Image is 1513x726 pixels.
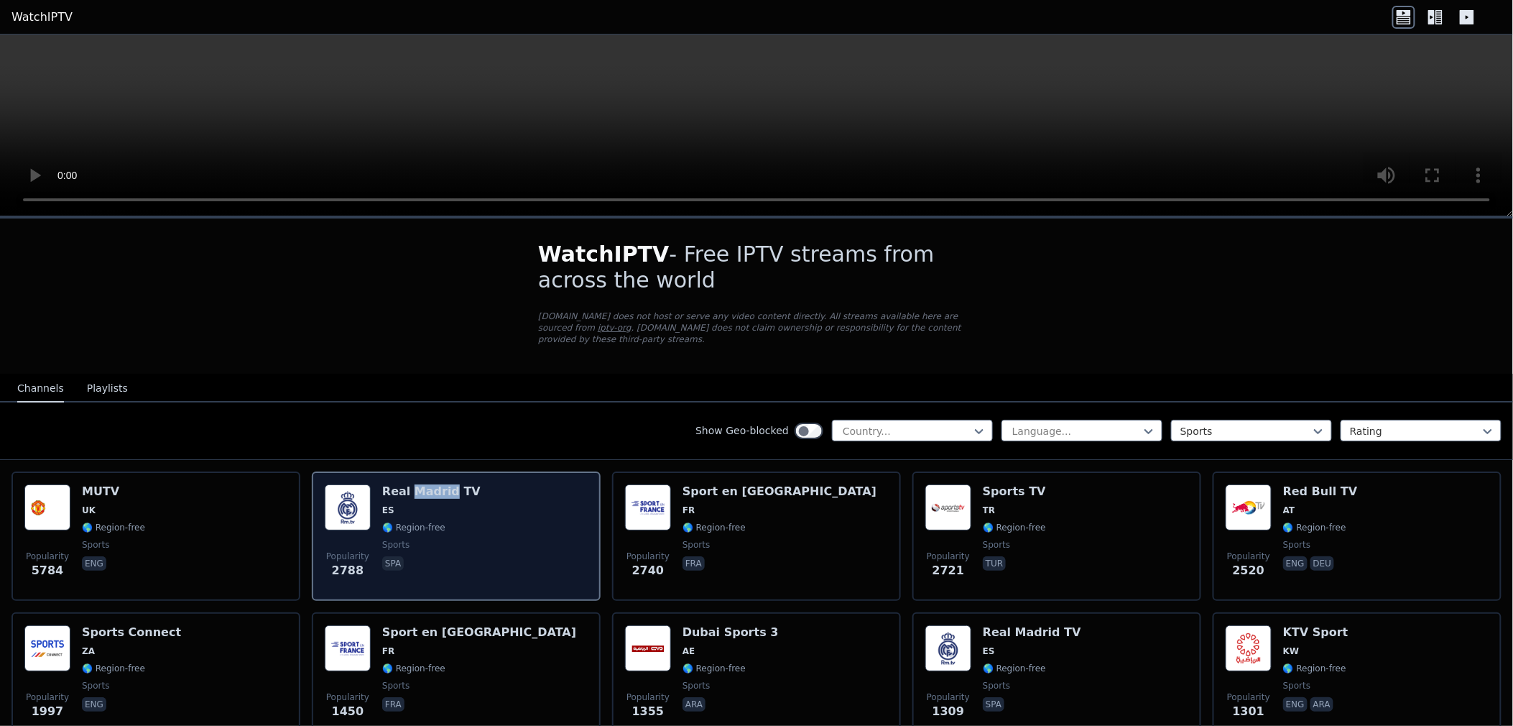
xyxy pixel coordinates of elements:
span: sports [82,539,109,551]
p: eng [82,697,106,712]
span: 🌎 Region-free [983,522,1046,533]
h6: Red Bull TV [1283,484,1358,499]
span: FR [683,505,695,516]
span: WatchIPTV [538,242,670,267]
span: sports [1283,680,1310,691]
span: TR [983,505,995,516]
button: Channels [17,375,64,403]
span: 2788 [332,562,364,579]
p: eng [1283,556,1308,571]
span: 2740 [632,562,665,579]
p: eng [82,556,106,571]
h6: Sports TV [983,484,1046,499]
h1: - Free IPTV streams from across the world [538,242,975,293]
img: Sport en France [625,484,671,530]
p: tur [983,556,1006,571]
img: Sports TV [925,484,971,530]
span: UK [82,505,96,516]
span: 🌎 Region-free [82,522,145,533]
span: sports [382,539,410,551]
p: deu [1310,556,1335,571]
span: Popularity [927,691,970,703]
span: FR [382,645,394,657]
span: 🌎 Region-free [1283,522,1346,533]
a: WatchIPTV [11,9,73,26]
span: Popularity [326,551,369,562]
h6: Real Madrid TV [382,484,481,499]
span: ES [983,645,995,657]
span: sports [1283,539,1310,551]
span: Popularity [326,691,369,703]
span: AE [683,645,695,657]
span: 1309 [933,703,965,720]
img: MUTV [24,484,70,530]
span: 1355 [632,703,665,720]
span: 🌎 Region-free [382,522,445,533]
span: sports [983,539,1010,551]
span: Popularity [626,551,670,562]
p: fra [382,697,404,712]
span: 🌎 Region-free [983,663,1046,674]
span: sports [983,680,1010,691]
img: Dubai Sports 3 [625,625,671,671]
span: 🌎 Region-free [683,522,746,533]
p: eng [1283,697,1308,712]
span: KW [1283,645,1300,657]
span: 1997 [32,703,64,720]
label: Show Geo-blocked [695,423,789,438]
h6: Sport en [GEOGRAPHIC_DATA] [683,484,876,499]
p: ara [683,697,705,712]
span: 🌎 Region-free [382,663,445,674]
h6: Sport en [GEOGRAPHIC_DATA] [382,625,576,640]
h6: Sports Connect [82,625,181,640]
a: iptv-org [598,323,631,333]
span: 5784 [32,562,64,579]
span: sports [382,680,410,691]
button: Playlists [87,375,128,403]
span: Popularity [1227,551,1270,562]
span: sports [82,680,109,691]
img: Sport en France [325,625,371,671]
span: Popularity [26,691,69,703]
span: 1450 [332,703,364,720]
span: Popularity [626,691,670,703]
img: Sports Connect [24,625,70,671]
h6: KTV Sport [1283,625,1348,640]
span: ZA [82,645,95,657]
span: Popularity [1227,691,1270,703]
span: 2721 [933,562,965,579]
span: sports [683,680,710,691]
img: Real Madrid TV [925,625,971,671]
h6: MUTV [82,484,145,499]
h6: Dubai Sports 3 [683,625,779,640]
span: 2520 [1233,562,1265,579]
p: spa [382,556,404,571]
p: spa [983,697,1004,712]
span: Popularity [927,551,970,562]
span: 🌎 Region-free [683,663,746,674]
span: AT [1283,505,1295,516]
h6: Real Madrid TV [983,625,1081,640]
span: sports [683,539,710,551]
span: 🌎 Region-free [1283,663,1346,674]
p: [DOMAIN_NAME] does not host or serve any video content directly. All streams available here are s... [538,311,975,345]
img: Real Madrid TV [325,484,371,530]
p: ara [1310,697,1333,712]
span: 1301 [1233,703,1265,720]
span: ES [382,505,394,516]
span: Popularity [26,551,69,562]
img: KTV Sport [1226,625,1272,671]
span: 🌎 Region-free [82,663,145,674]
p: fra [683,556,705,571]
img: Red Bull TV [1226,484,1272,530]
